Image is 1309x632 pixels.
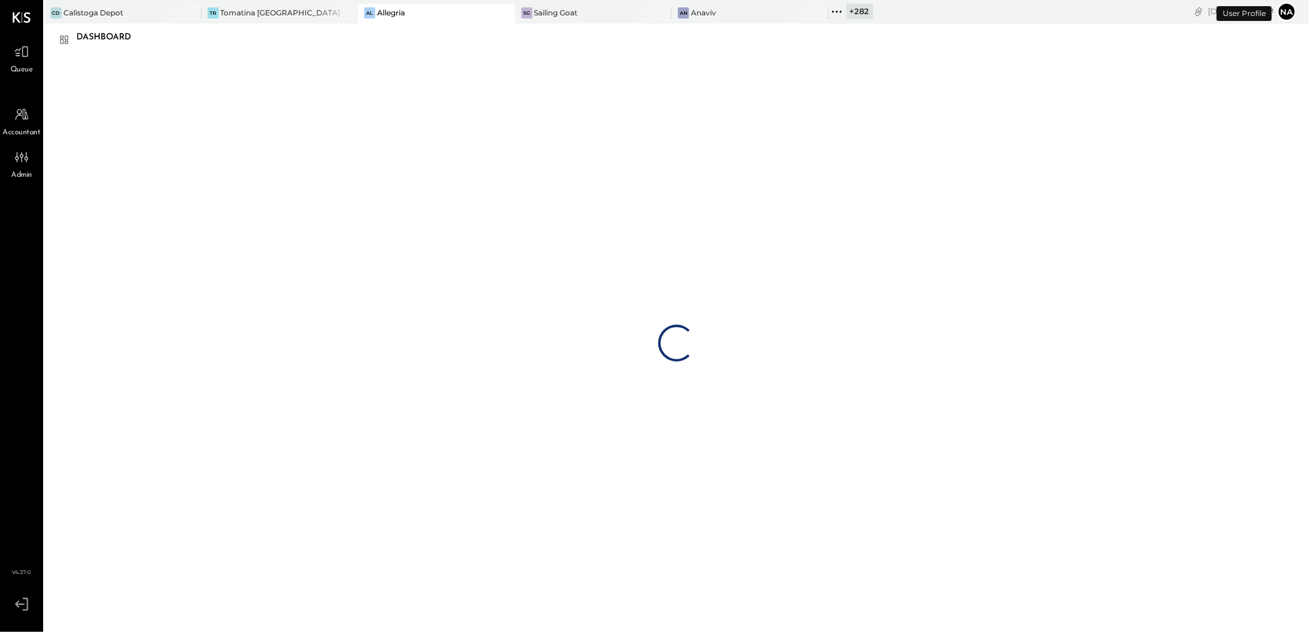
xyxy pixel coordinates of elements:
div: Calistoga Depot [63,7,123,18]
a: Accountant [1,103,43,139]
div: CD [51,7,62,18]
div: Sailing Goat [534,7,578,18]
div: Allegria [377,7,405,18]
div: An [678,7,689,18]
div: Anaviv [691,7,716,18]
div: Tomatina [GEOGRAPHIC_DATA] [221,7,340,18]
div: + 282 [846,4,873,19]
div: copy link [1193,5,1205,18]
div: [DATE] [1208,6,1274,17]
a: Queue [1,40,43,76]
span: Admin [11,170,32,181]
div: Dashboard [76,28,144,47]
button: Na [1277,2,1297,22]
span: Queue [10,65,33,76]
div: User Profile [1217,6,1272,21]
div: Al [364,7,375,18]
span: Accountant [3,128,41,139]
div: TR [208,7,219,18]
div: SG [521,7,532,18]
a: Admin [1,145,43,181]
